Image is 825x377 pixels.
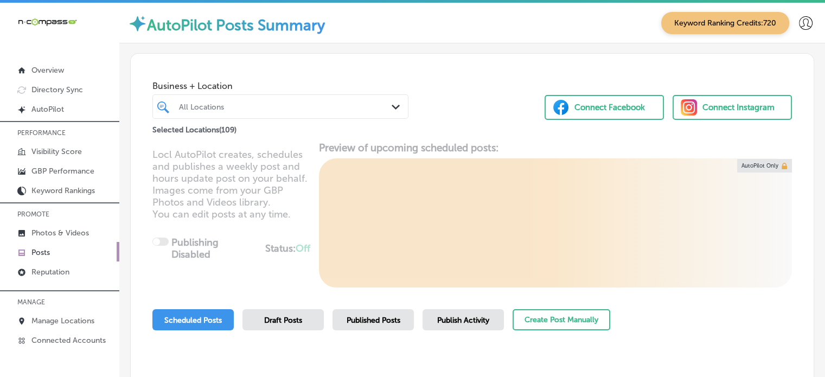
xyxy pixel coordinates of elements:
[31,316,94,325] p: Manage Locations
[31,336,106,345] p: Connected Accounts
[31,147,82,156] p: Visibility Score
[31,267,69,277] p: Reputation
[31,85,83,94] p: Directory Sync
[264,316,302,325] span: Draft Posts
[152,121,236,135] p: Selected Locations ( 109 )
[147,16,325,34] label: AutoPilot Posts Summary
[31,186,95,195] p: Keyword Rankings
[31,66,64,75] p: Overview
[31,248,50,257] p: Posts
[702,99,775,116] div: Connect Instagram
[152,81,408,91] span: Business + Location
[347,316,400,325] span: Published Posts
[661,12,789,34] span: Keyword Ranking Credits: 720
[128,14,147,33] img: autopilot-icon
[17,17,77,27] img: 660ab0bf-5cc7-4cb8-ba1c-48b5ae0f18e60NCTV_CLogo_TV_Black_-500x88.png
[513,309,610,330] button: Create Post Manually
[437,316,489,325] span: Publish Activity
[164,316,222,325] span: Scheduled Posts
[179,102,393,111] div: All Locations
[545,95,664,120] button: Connect Facebook
[574,99,645,116] div: Connect Facebook
[673,95,792,120] button: Connect Instagram
[31,105,64,114] p: AutoPilot
[31,167,94,176] p: GBP Performance
[31,228,89,238] p: Photos & Videos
